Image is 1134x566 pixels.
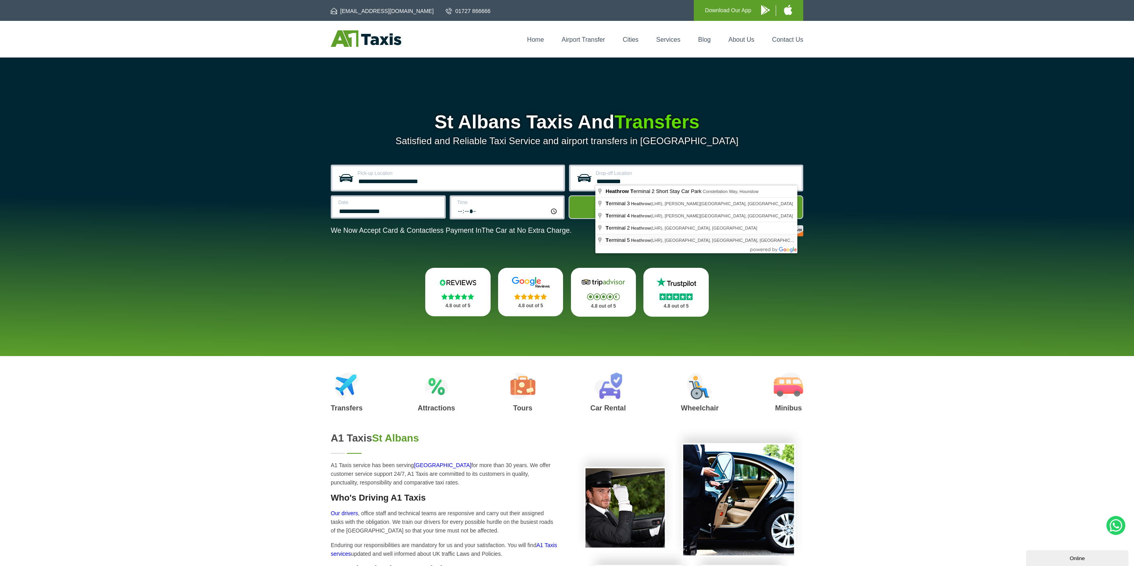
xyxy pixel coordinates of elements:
[772,36,803,43] a: Contact Us
[331,509,558,535] p: , office staff and technical teams are responsive and carry out their assigned tasks with the obl...
[728,36,754,43] a: About Us
[441,293,474,300] img: Stars
[596,171,797,176] label: Drop-off Location
[446,7,491,15] a: 01727 866666
[606,237,631,243] span: erminal 5
[606,200,631,206] span: erminal 3
[331,493,558,503] h3: Who's Driving A1 Taxis
[527,36,544,43] a: Home
[425,268,491,316] a: Reviews.io Stars 4.8 out of 5
[331,461,558,487] p: A1 Taxis service has been serving for more than 30 years. We offer customer service support 24/7,...
[606,188,634,194] span: Heathrow T
[580,277,627,288] img: Tripadvisor
[594,373,622,399] img: Car Rental
[372,432,419,444] span: St Albans
[687,373,712,399] img: Wheelchair
[358,171,559,176] label: Pick-up Location
[631,238,650,243] span: Heathrow
[514,293,547,300] img: Stars
[338,200,439,205] label: Date
[606,213,609,219] span: T
[705,6,751,15] p: Download Our App
[569,195,803,219] button: Get Quote
[643,268,709,317] a: Trustpilot Stars 4.8 out of 5
[331,542,557,557] a: A1 Taxis services
[606,200,609,206] span: T
[698,36,711,43] a: Blog
[510,405,535,412] h3: Tours
[774,373,803,399] img: Minibus
[331,541,558,558] p: Enduring our responsibilities are mandatory for us and your satisfaction. You will find updated a...
[331,432,558,444] h2: A1 Taxis
[652,301,700,311] p: 4.8 out of 5
[331,405,363,412] h3: Transfers
[614,111,699,132] span: Transfers
[631,213,650,218] span: Heathrow
[507,277,554,288] img: Google
[631,226,650,230] span: Heathrow
[331,135,803,147] p: Satisfied and Reliable Taxi Service and airport transfers in [GEOGRAPHIC_DATA]
[482,226,572,234] span: The Car at No Extra Charge.
[580,301,628,311] p: 4.8 out of 5
[681,405,719,412] h3: Wheelchair
[631,226,757,230] span: (LHR), [GEOGRAPHIC_DATA], [GEOGRAPHIC_DATA]
[606,188,702,194] span: erminal 2 Short Stay Car Park
[631,238,804,243] span: (LHR), [GEOGRAPHIC_DATA], [GEOGRAPHIC_DATA], [GEOGRAPHIC_DATA]
[761,5,770,15] img: A1 Taxis Android App
[434,301,482,311] p: 4.8 out of 5
[702,189,758,194] span: Constellation Way, Hounslow
[335,373,359,399] img: Airport Transfers
[631,201,793,206] span: (LHR), [PERSON_NAME][GEOGRAPHIC_DATA], [GEOGRAPHIC_DATA]
[656,36,680,43] a: Services
[606,213,631,219] span: erminal 4
[652,277,700,288] img: Trustpilot
[331,7,434,15] a: [EMAIL_ADDRESS][DOMAIN_NAME]
[434,277,482,288] img: Reviews.io
[631,201,650,206] span: Heathrow
[331,113,803,132] h1: St Albans Taxis And
[590,405,626,412] h3: Car Rental
[457,200,558,205] label: Time
[587,293,620,300] img: Stars
[1026,549,1130,566] iframe: chat widget
[606,225,631,231] span: erminal 2
[606,237,609,243] span: T
[331,510,358,516] a: Our drivers
[631,213,793,218] span: (LHR), [PERSON_NAME][GEOGRAPHIC_DATA], [GEOGRAPHIC_DATA]
[561,36,605,43] a: Airport Transfer
[424,373,448,399] img: Attractions
[571,268,636,317] a: Tripadvisor Stars 4.8 out of 5
[414,462,471,468] a: [GEOGRAPHIC_DATA]
[418,405,455,412] h3: Attractions
[660,293,693,300] img: Stars
[331,30,401,47] img: A1 Taxis St Albans LTD
[507,301,555,311] p: 4.8 out of 5
[774,405,803,412] h3: Minibus
[510,373,535,399] img: Tours
[784,5,792,15] img: A1 Taxis iPhone App
[331,226,572,235] p: We Now Accept Card & Contactless Payment In
[606,225,609,231] span: T
[623,36,639,43] a: Cities
[498,268,563,316] a: Google Stars 4.8 out of 5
